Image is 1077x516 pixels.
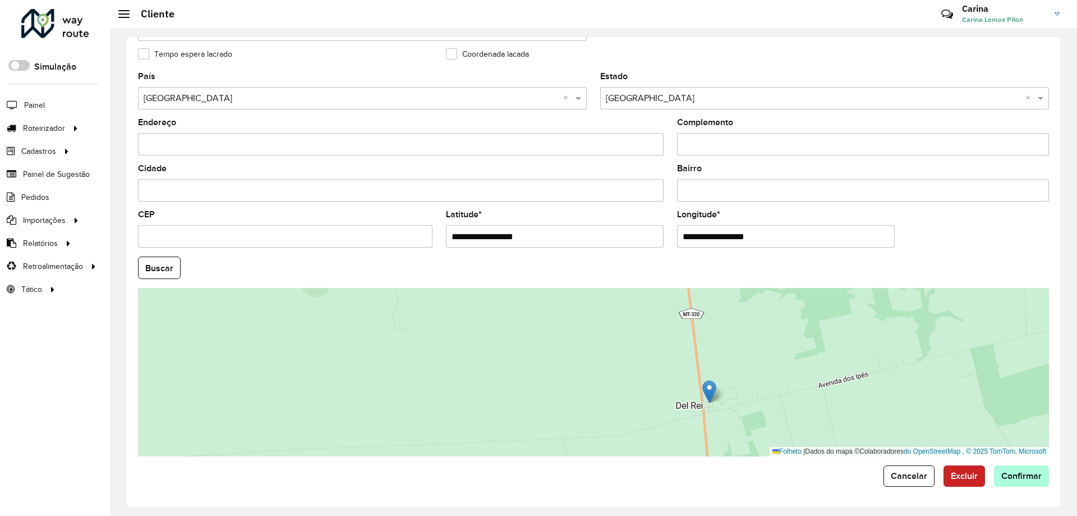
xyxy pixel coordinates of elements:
[462,50,529,58] font: Coordenada lacada
[859,447,904,455] font: Colaboradores
[23,239,58,248] font: Relatórios
[702,380,716,403] img: Marcador
[951,471,978,481] font: Excluir
[138,163,167,173] font: Cidade
[677,209,717,219] font: Longitude
[138,257,181,279] button: Buscar
[34,62,76,71] font: Simulação
[23,124,65,133] font: Roteirizador
[23,216,66,225] font: Importações
[779,447,802,455] font: Folheto
[803,447,805,455] font: |
[677,117,733,127] font: Complemento
[138,71,155,81] font: País
[891,471,927,481] font: Cancelar
[24,101,45,109] font: Painel
[21,285,42,294] font: Tático
[23,262,83,271] font: Retroalimentação
[563,92,573,105] span: Clear all
[935,2,959,26] a: Contato Rápido
[994,465,1049,487] button: Confirmar
[154,50,232,58] font: Tempo espera lacrado
[904,447,1046,455] a: do OpenStreetMap , © 2025 TomTom, Microsoft
[677,163,702,173] font: Bairro
[1025,92,1035,105] span: Clear all
[772,447,802,455] a: Folheto
[141,7,174,20] font: Cliente
[883,465,935,487] button: Cancelar
[21,193,49,202] font: Pedidos
[21,147,56,156] font: Cadastros
[138,209,155,219] font: CEP
[145,263,173,273] font: Buscar
[805,447,859,455] font: Dados do mapa ©
[962,3,988,14] font: Carina
[600,71,628,81] font: Estado
[138,117,176,127] font: Endereço
[446,209,478,219] font: Latitude
[23,170,90,179] font: Painel de Sugestão
[943,465,985,487] button: Excluir
[1001,471,1042,481] font: Confirmar
[962,15,1023,24] font: Carina Lemos Piton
